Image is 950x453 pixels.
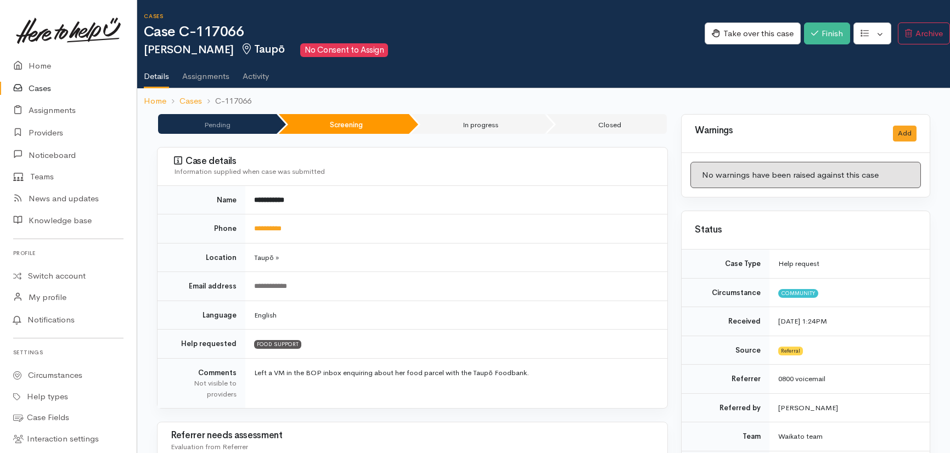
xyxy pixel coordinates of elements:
div: Information supplied when case was submitted [174,166,654,177]
h6: Settings [13,345,123,360]
span: Taupō » [254,253,279,262]
li: Closed [547,114,667,134]
td: Comments [158,358,245,408]
span: Taupō [240,42,285,56]
li: C-117066 [202,95,251,107]
span: Evaluation from Referrer [171,442,248,451]
div: No warnings have been raised against this case [690,162,921,189]
h1: Case C-117066 [144,24,705,40]
li: In progress [411,114,544,134]
button: Archive [898,22,950,45]
li: Screening [279,114,409,134]
button: Add [893,126,917,141]
td: Team [682,422,769,451]
h3: Case details [174,156,654,167]
td: Phone [158,214,245,244]
a: Assignments [182,57,229,88]
td: Help request [769,250,930,278]
li: Pending [158,114,277,134]
h6: Profile [13,246,123,261]
time: [DATE] 1:24PM [778,316,827,326]
a: Details [144,57,169,89]
td: Email address [158,272,245,301]
span: Referral [778,347,803,355]
a: Activity [243,57,269,88]
h6: Cases [144,13,705,19]
td: Circumstance [682,278,769,307]
td: Case Type [682,250,769,278]
a: Home [144,95,166,107]
h2: [PERSON_NAME] [144,43,705,57]
td: Language [158,301,245,330]
span: Community [778,289,818,298]
td: Help requested [158,330,245,359]
span: FOOD SUPPORT [254,340,301,349]
td: Received [682,307,769,336]
td: Name [158,186,245,214]
td: Referred by [682,393,769,422]
span: Waikato team [778,432,823,441]
td: Left a VM in the BOP inbox enquiring about her food parcel with the Taupō Foodbank. [245,358,667,408]
h3: Referrer needs assessment [171,431,654,441]
div: Not visible to providers [171,378,237,399]
nav: breadcrumb [137,88,950,114]
td: Location [158,243,245,272]
h3: Warnings [695,126,880,136]
td: [PERSON_NAME] [769,393,930,422]
td: English [245,301,667,330]
td: Referrer [682,365,769,394]
a: Cases [179,95,202,107]
button: Finish [804,22,850,45]
td: Source [682,336,769,365]
td: 0800 voicemail [769,365,930,394]
span: No Consent to Assign [300,43,388,57]
button: Take over this case [705,22,801,45]
h3: Status [695,225,917,235]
